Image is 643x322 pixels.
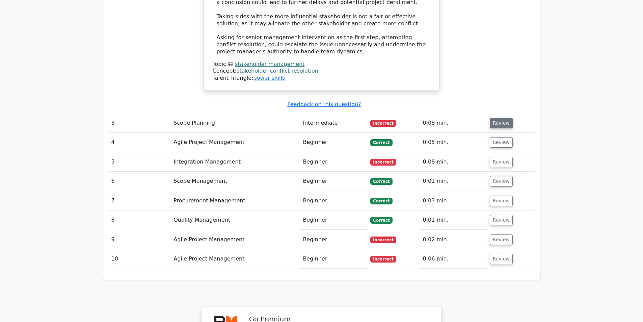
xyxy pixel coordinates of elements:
span: Incorrect [370,159,396,166]
td: Scope Management [171,172,300,191]
td: 0:08 min. [420,114,487,133]
td: 9 [109,230,171,249]
button: Review [490,157,513,167]
a: stakeholder management [235,61,304,67]
span: Incorrect [370,256,396,263]
span: Incorrect [370,237,396,243]
td: Beginner [300,191,368,210]
td: 10 [109,249,171,269]
td: 0:03 min. [420,191,487,210]
a: power skills [253,75,285,81]
div: Talent Triangle: [213,61,431,82]
td: 7 [109,191,171,210]
td: Beginner [300,249,368,269]
span: Correct [370,139,392,146]
td: Beginner [300,230,368,249]
td: 0:06 min. [420,249,487,269]
td: 0:02 min. [420,230,487,249]
button: Review [490,176,513,187]
td: Agile Project Management [171,230,300,249]
td: 6 [109,172,171,191]
button: Review [490,215,513,225]
td: Beginner [300,172,368,191]
td: Agile Project Management [171,133,300,152]
td: 4 [109,133,171,152]
td: 0:08 min. [420,152,487,172]
span: Incorrect [370,120,396,127]
td: Quality Management [171,210,300,230]
td: 0:01 min. [420,210,487,230]
td: Scope Planning [171,114,300,133]
td: Beginner [300,210,368,230]
button: Review [490,137,513,148]
button: Review [490,254,513,264]
button: Review [490,234,513,245]
div: Concept: [213,68,431,75]
td: Beginner [300,133,368,152]
td: Intermediate [300,114,368,133]
button: Review [490,118,513,128]
td: Agile Project Management [171,249,300,269]
td: 0:05 min. [420,133,487,152]
a: stakeholder conflict resolution [237,68,318,74]
td: 5 [109,152,171,172]
td: Procurement Management [171,191,300,210]
td: 8 [109,210,171,230]
span: Correct [370,178,392,185]
button: Review [490,196,513,206]
td: Beginner [300,152,368,172]
div: Topic: [213,61,431,68]
td: 0:01 min. [420,172,487,191]
a: Feedback on this question? [287,101,361,107]
span: Correct [370,198,392,204]
td: Integration Management [171,152,300,172]
span: Correct [370,217,392,224]
td: 3 [109,114,171,133]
